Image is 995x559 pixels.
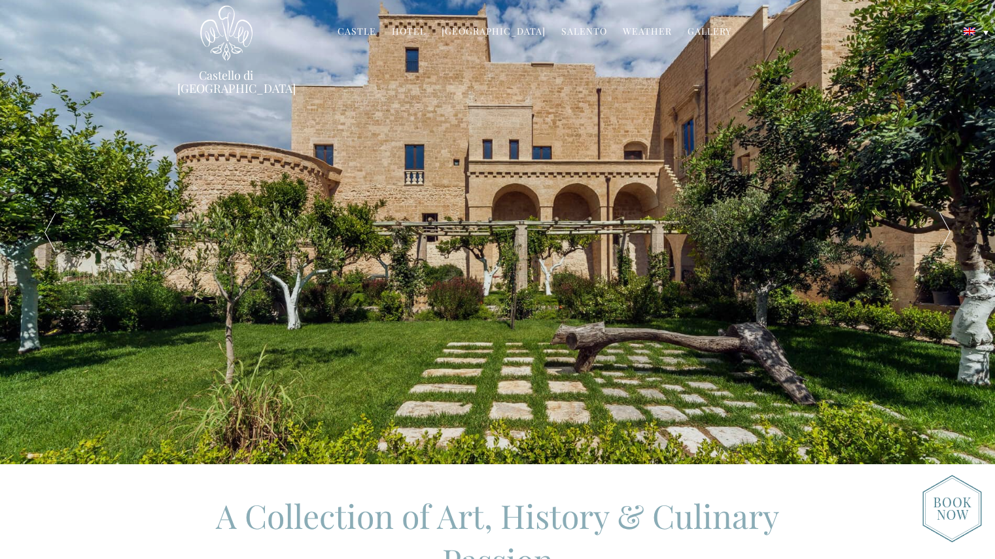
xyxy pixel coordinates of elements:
img: new-booknow.png [922,475,982,543]
a: [GEOGRAPHIC_DATA] [442,25,546,40]
img: Castello di Ugento [200,5,253,61]
a: Gallery [688,25,731,40]
a: Salento [561,25,607,40]
a: Hotel [392,25,426,40]
a: Castle [338,25,376,40]
a: Castello di [GEOGRAPHIC_DATA] [177,69,275,95]
a: Weather [623,25,672,40]
img: English [964,27,975,35]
